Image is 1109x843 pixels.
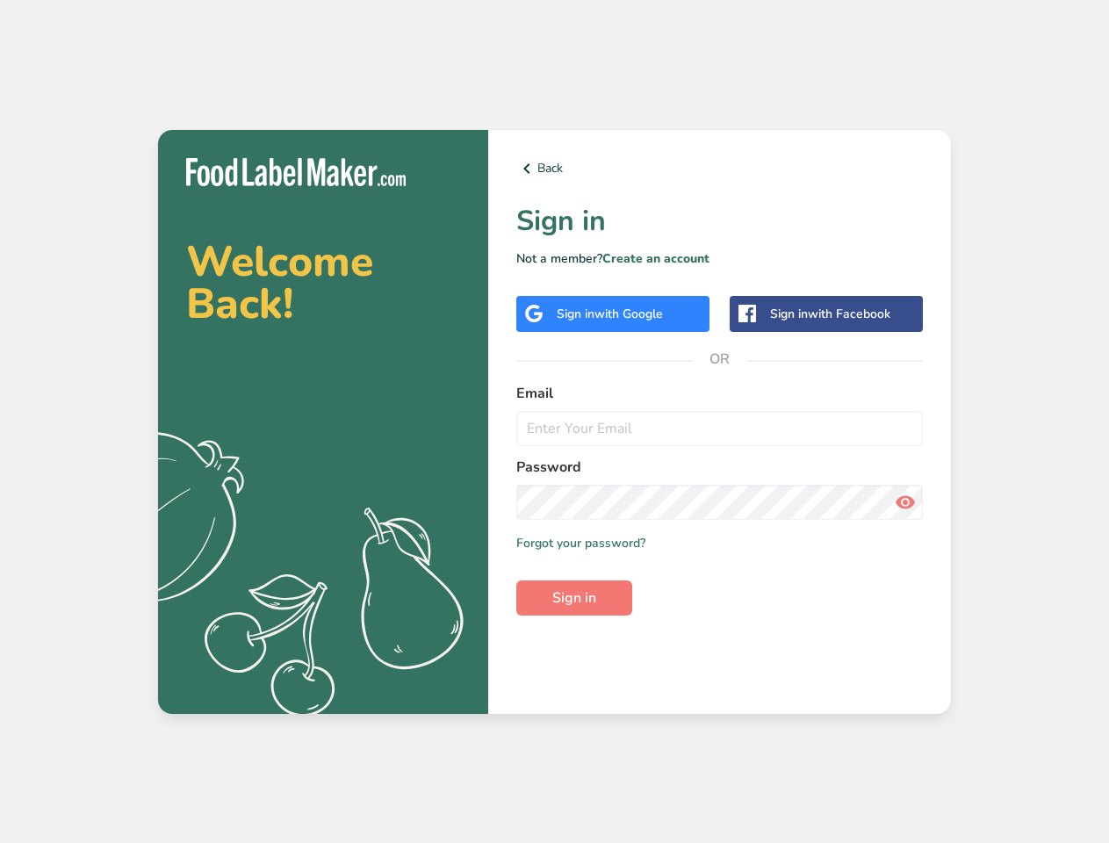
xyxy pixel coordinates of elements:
[516,158,923,179] a: Back
[516,200,923,242] h1: Sign in
[516,411,923,446] input: Enter Your Email
[186,241,460,325] h2: Welcome Back!
[770,305,890,323] div: Sign in
[694,333,746,385] span: OR
[516,534,645,552] a: Forgot your password?
[602,250,709,267] a: Create an account
[186,158,406,187] img: Food Label Maker
[516,383,923,404] label: Email
[594,306,663,322] span: with Google
[516,249,923,268] p: Not a member?
[557,305,663,323] div: Sign in
[516,457,923,478] label: Password
[516,580,632,616] button: Sign in
[808,306,890,322] span: with Facebook
[552,587,596,609] span: Sign in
